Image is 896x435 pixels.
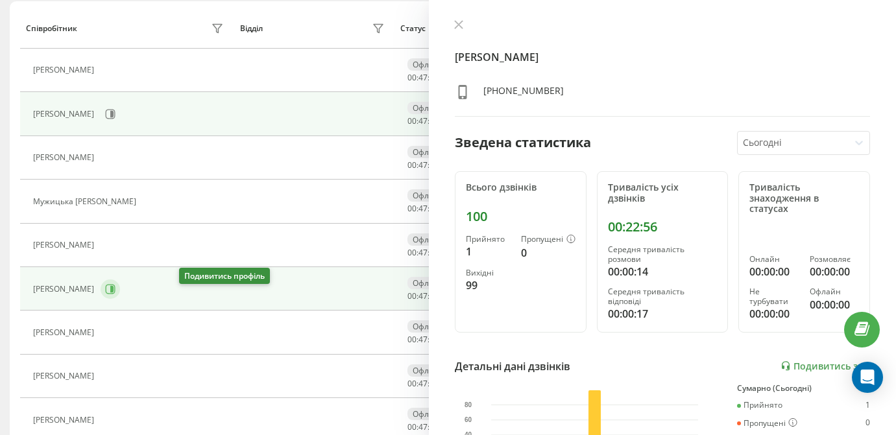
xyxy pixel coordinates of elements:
[33,371,97,381] div: [PERSON_NAME]
[466,244,511,259] div: 1
[407,423,439,432] div: : :
[407,248,439,257] div: : :
[737,401,782,410] div: Прийнято
[407,292,439,301] div: : :
[810,264,859,279] div: 00:00:00
[466,182,575,193] div: Всього дзвінків
[407,421,417,432] span: 00
[407,379,439,388] div: : :
[407,58,449,71] div: Офлайн
[483,84,564,103] div: [PHONE_NUMBER]
[407,247,417,258] span: 00
[465,401,472,408] text: 80
[418,72,428,83] span: 47
[466,209,575,224] div: 100
[33,328,97,337] div: [PERSON_NAME]
[407,290,417,301] span: 00
[608,182,718,204] div: Тривалість усіх дзвінків
[455,49,870,65] h4: [PERSON_NAME]
[33,241,97,250] div: [PERSON_NAME]
[33,416,97,425] div: [PERSON_NAME]
[466,268,511,277] div: Вихідні
[407,115,417,126] span: 00
[407,320,449,333] div: Офлайн
[407,364,449,377] div: Офлайн
[407,102,449,114] div: Офлайн
[749,306,799,322] div: 00:00:00
[608,219,718,235] div: 00:22:56
[407,117,439,126] div: : :
[781,360,870,371] a: Подивитись звіт
[407,159,417,170] span: 00
[400,24,426,33] div: Статус
[521,235,575,245] div: Пропущені
[866,401,870,410] div: 1
[407,233,449,246] div: Офлайн
[407,408,449,420] div: Офлайн
[749,255,799,264] div: Онлайн
[810,255,859,264] div: Розмовляє
[407,161,439,170] div: : :
[521,245,575,261] div: 0
[810,287,859,296] div: Офлайн
[418,247,428,258] span: 47
[737,418,797,429] div: Пропущені
[455,133,591,152] div: Зведена статистика
[737,384,870,393] div: Сумарно (Сьогодні)
[810,297,859,312] div: 00:00:00
[749,264,799,279] div: 00:00:00
[33,110,97,119] div: [PERSON_NAME]
[407,335,439,344] div: : :
[866,418,870,429] div: 0
[418,115,428,126] span: 47
[749,182,859,215] div: Тривалість знаходження в статусах
[26,24,77,33] div: Співробітник
[407,204,439,213] div: : :
[407,378,417,389] span: 00
[418,290,428,301] span: 47
[608,245,718,264] div: Середня тривалість розмови
[407,334,417,345] span: 00
[407,277,449,289] div: Офлайн
[33,285,97,294] div: [PERSON_NAME]
[465,416,472,423] text: 60
[33,65,97,75] div: [PERSON_NAME]
[407,73,439,82] div: : :
[608,306,718,322] div: 00:00:17
[179,268,270,284] div: Подивитись профіль
[455,359,570,374] div: Детальні дані дзвінків
[852,362,883,393] div: Open Intercom Messenger
[418,378,428,389] span: 47
[407,189,449,202] div: Офлайн
[418,203,428,214] span: 47
[407,146,449,158] div: Офлайн
[33,153,97,162] div: [PERSON_NAME]
[466,277,511,293] div: 99
[418,159,428,170] span: 47
[608,287,718,306] div: Середня тривалість відповіді
[407,72,417,83] span: 00
[608,264,718,279] div: 00:00:14
[466,235,511,244] div: Прийнято
[418,421,428,432] span: 47
[33,197,139,206] div: Мужицька [PERSON_NAME]
[240,24,263,33] div: Відділ
[407,203,417,214] span: 00
[418,334,428,345] span: 47
[749,287,799,306] div: Не турбувати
